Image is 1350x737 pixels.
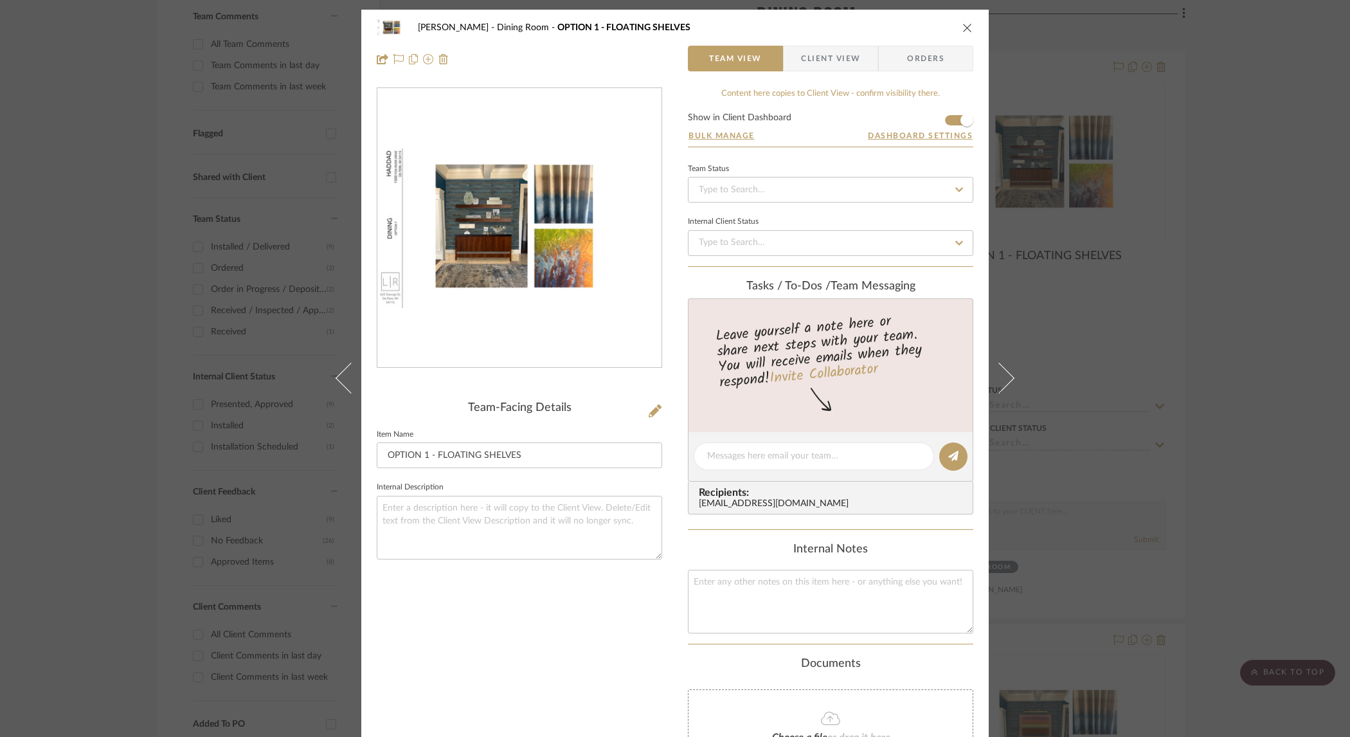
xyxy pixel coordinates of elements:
a: Invite Collaborator [769,358,879,390]
div: Internal Client Status [688,219,759,225]
label: Internal Description [377,484,444,491]
img: 6d7adecb-7ffe-484b-ba3f-50080ee653f5_48x40.jpg [377,15,408,41]
span: [PERSON_NAME] [418,23,497,32]
div: 0 [377,149,661,309]
span: Recipients: [699,487,968,498]
label: Item Name [377,432,413,438]
button: Dashboard Settings [867,130,973,141]
span: Tasks / To-Dos / [746,280,831,292]
span: Team View [709,46,762,71]
div: Internal Notes [688,543,973,557]
div: team Messaging [688,280,973,294]
span: Dining Room [497,23,557,32]
div: [EMAIL_ADDRESS][DOMAIN_NAME] [699,499,968,509]
div: Content here copies to Client View - confirm visibility there. [688,87,973,100]
div: Documents [688,657,973,671]
div: Leave yourself a note here or share next steps with your team. You will receive emails when they ... [687,307,975,394]
input: Enter Item Name [377,442,662,468]
span: Orders [893,46,959,71]
img: Remove from project [438,54,449,64]
div: Team-Facing Details [377,401,662,415]
img: 6d7adecb-7ffe-484b-ba3f-50080ee653f5_436x436.jpg [377,149,661,309]
input: Type to Search… [688,230,973,256]
span: OPTION 1 - FLOATING SHELVES [557,23,690,32]
input: Type to Search… [688,177,973,203]
span: Client View [801,46,860,71]
button: close [962,22,973,33]
div: Team Status [688,166,729,172]
button: Bulk Manage [688,130,755,141]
